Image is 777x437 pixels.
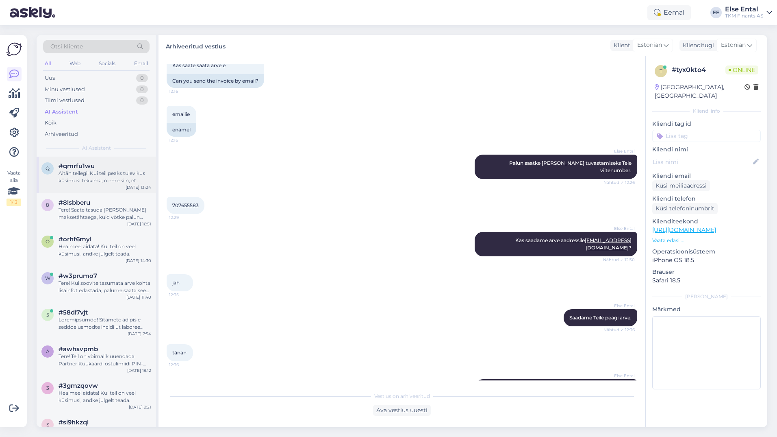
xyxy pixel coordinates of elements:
[652,226,716,234] a: [URL][DOMAIN_NAME]
[59,309,88,316] span: #58di7vjt
[652,180,710,191] div: Küsi meiliaadressi
[59,382,98,389] span: #3gmzqovw
[45,85,85,94] div: Minu vestlused
[725,66,758,74] span: Online
[7,199,21,206] div: 1 / 3
[653,157,751,166] input: Lisa nimi
[129,404,151,410] div: [DATE] 9:21
[660,68,662,74] span: t
[82,144,111,152] span: AI Assistent
[46,165,50,171] span: q
[127,367,151,374] div: [DATE] 19:12
[59,236,91,243] span: #orhf6myl
[7,42,22,57] img: Askly Logo
[655,83,744,100] div: [GEOGRAPHIC_DATA], [GEOGRAPHIC_DATA]
[169,214,200,221] span: 12:29
[610,41,630,50] div: Klient
[167,74,264,88] div: Can you send the invoice by email?
[128,331,151,337] div: [DATE] 7:54
[59,272,97,280] span: #w3prumo7
[604,225,635,232] span: Else Ental
[45,74,55,82] div: Uus
[43,58,52,69] div: All
[652,268,761,276] p: Brauser
[45,108,78,116] div: AI Assistent
[679,41,714,50] div: Klienditugi
[136,96,148,105] div: 0
[59,199,90,206] span: #8lsbberu
[169,88,200,94] span: 12:16
[585,237,632,251] a: [EMAIL_ADDRESS][DOMAIN_NAME]
[127,221,151,227] div: [DATE] 16:51
[45,119,56,127] div: Kõik
[59,353,151,367] div: Tere! Teil on võimalik uuendada Partner Kuukaardi ostulimiidi PIN-koodi Partnerkaardi iseteenindu...
[126,294,151,300] div: [DATE] 11:40
[68,58,82,69] div: Web
[652,130,761,142] input: Lisa tag
[46,348,50,354] span: a
[59,170,151,184] div: Aitäh teilegi! Kui teil peaks tulevikus küsimusi tekkima, oleme siin, et aidata.
[652,256,761,264] p: iPhone OS 18.5
[652,293,761,300] div: [PERSON_NAME]
[637,41,662,50] span: Estonian
[603,179,635,186] span: Nähtud ✓ 12:26
[652,107,761,115] div: Kliendi info
[59,389,151,404] div: Hea meel aidata! Kui teil on veel küsimusi, andke julgelt teada.
[169,362,200,368] span: 12:36
[647,5,691,20] div: Eemal
[652,237,761,244] p: Vaata edasi ...
[672,65,725,75] div: # tyx0kto4
[59,280,151,294] div: Tere! Kui soovite tasumata arve kohta lisainfot edastada, palume saata see e-posti aadressile [EM...
[7,169,21,206] div: Vaata siia
[710,7,722,18] div: EE
[169,137,200,143] span: 12:16
[652,194,761,203] p: Kliendi telefon
[59,206,151,221] div: Tere! Saate tasuda [PERSON_NAME] maksetähtaega, kuid võtke palun arvesse, et iga hilinenud päeva ...
[652,203,718,214] div: Küsi telefoninumbrit
[515,237,632,251] span: Kas saadame arve aadressile ?
[126,258,151,264] div: [DATE] 14:30
[652,145,761,154] p: Kliendi nimi
[652,217,761,226] p: Klienditeekond
[603,257,635,263] span: Nähtud ✓ 12:30
[46,422,49,428] span: s
[603,327,635,333] span: Nähtud ✓ 12:36
[46,312,49,318] span: 5
[59,316,151,331] div: Loremipsumdo! Sitametc adipis e seddoeiusmodte incidi ut laboree dolor magn al, eni Admi veniamqu...
[169,292,200,298] span: 12:35
[725,6,763,13] div: Else Ental
[166,40,226,51] label: Arhiveeritud vestlus
[374,393,430,400] span: Vestlus on arhiveeritud
[136,74,148,82] div: 0
[373,405,431,416] div: Ava vestlus uuesti
[46,385,49,391] span: 3
[97,58,117,69] div: Socials
[126,184,151,190] div: [DATE] 13:04
[132,58,150,69] div: Email
[652,305,761,314] p: Märkmed
[59,243,151,258] div: Hea meel aidata! Kui teil on veel küsimusi, andke julgelt teada.
[46,238,50,245] span: o
[652,276,761,285] p: Safari 18.5
[59,419,89,426] span: #si9hkzql
[569,315,632,321] span: Saadame Teile peagi arve.
[172,111,190,117] span: emailie
[509,160,633,173] span: Palun saatke [PERSON_NAME] tuvastamiseks Teie viitenumber.
[652,247,761,256] p: Operatsioonisüsteem
[604,148,635,154] span: Else Ental
[172,280,180,286] span: jah
[604,303,635,309] span: Else Ental
[604,373,635,379] span: Else Ental
[136,85,148,94] div: 0
[59,162,95,170] span: #qmrfu1wu
[45,96,85,105] div: Tiimi vestlused
[172,62,226,68] span: Kas saate saata arve e
[50,42,83,51] span: Otsi kliente
[172,202,199,208] span: 707655583
[59,345,98,353] span: #awhsvpmb
[725,13,763,19] div: TKM Finants AS
[167,123,196,137] div: enamel
[652,172,761,180] p: Kliendi email
[652,120,761,128] p: Kliendi tag'id
[721,41,746,50] span: Estonian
